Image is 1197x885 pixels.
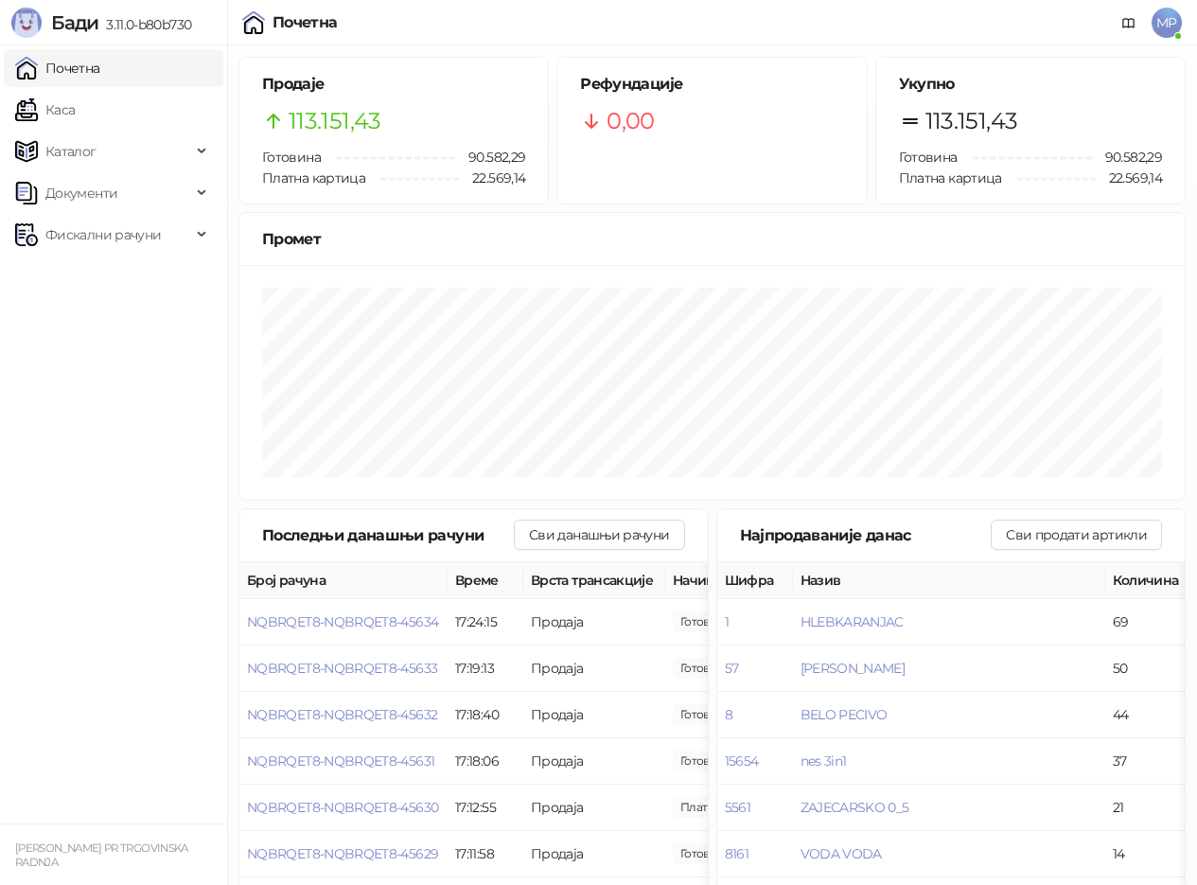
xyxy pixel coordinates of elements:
[673,704,737,725] span: 25,00
[45,174,117,212] span: Документи
[459,168,525,188] span: 22.569,14
[273,15,338,30] div: Почетна
[717,562,793,599] th: Шифра
[448,738,523,785] td: 17:18:06
[45,216,161,254] span: Фискални рачуни
[247,752,434,770] button: NQBRQET8-NQBRQET8-45631
[1152,8,1182,38] span: MP
[1105,738,1190,785] td: 37
[523,831,665,877] td: Продаја
[262,73,525,96] h5: Продаје
[448,831,523,877] td: 17:11:58
[15,49,100,87] a: Почетна
[11,8,42,38] img: Logo
[448,646,523,692] td: 17:19:13
[448,562,523,599] th: Време
[899,149,958,166] span: Готовина
[247,845,438,862] button: NQBRQET8-NQBRQET8-45629
[45,133,97,170] span: Каталог
[673,751,737,771] span: 1.669,00
[801,706,888,723] button: BELO PECIVO
[523,692,665,738] td: Продаја
[262,169,365,186] span: Платна картица
[1105,562,1190,599] th: Количина
[523,599,665,646] td: Продаја
[1105,831,1190,877] td: 14
[740,523,992,547] div: Најпродаваније данас
[239,562,448,599] th: Број рачуна
[725,752,759,770] button: 15654
[899,73,1162,96] h5: Укупно
[793,562,1105,599] th: Назив
[1114,8,1144,38] a: Документација
[899,169,1002,186] span: Платна картица
[448,692,523,738] td: 17:18:40
[1096,168,1162,188] span: 22.569,14
[725,613,729,630] button: 1
[98,16,191,33] span: 3.11.0-b80b730
[1105,785,1190,831] td: 21
[247,706,437,723] button: NQBRQET8-NQBRQET8-45632
[448,599,523,646] td: 17:24:15
[247,799,438,816] button: NQBRQET8-NQBRQET8-45630
[262,523,514,547] div: Последњи данашњи рачуни
[673,611,737,632] span: 835,00
[725,660,739,677] button: 57
[247,613,438,630] button: NQBRQET8-NQBRQET8-45634
[15,841,188,869] small: [PERSON_NAME] PR TRGOVINSKA RADNJA
[514,520,684,550] button: Сви данашњи рачуни
[1105,599,1190,646] td: 69
[725,845,748,862] button: 8161
[580,73,843,96] h5: Рефундације
[801,660,906,677] button: [PERSON_NAME]
[289,103,381,139] span: 113.151,43
[523,785,665,831] td: Продаја
[455,147,525,168] span: 90.582,29
[51,11,98,34] span: Бади
[247,660,437,677] button: NQBRQET8-NQBRQET8-45633
[448,785,523,831] td: 17:12:55
[725,799,750,816] button: 5561
[665,562,854,599] th: Начини плаћања
[523,562,665,599] th: Врста трансакције
[801,613,904,630] button: HLEBKARANJAC
[673,843,737,864] span: 165,00
[262,227,1162,251] div: Промет
[673,658,737,679] span: 354,00
[262,149,321,166] span: Готовина
[673,797,774,818] span: 229,00
[15,91,75,129] a: Каса
[925,103,1018,139] span: 113.151,43
[1105,692,1190,738] td: 44
[801,845,882,862] button: VODA VODA
[801,799,909,816] button: ZAJECARSKO 0_5
[523,646,665,692] td: Продаја
[607,103,654,139] span: 0,00
[991,520,1162,550] button: Сви продати артикли
[801,752,847,770] button: nes 3in1
[1092,147,1162,168] span: 90.582,29
[1105,646,1190,692] td: 50
[523,738,665,785] td: Продаја
[725,706,732,723] button: 8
